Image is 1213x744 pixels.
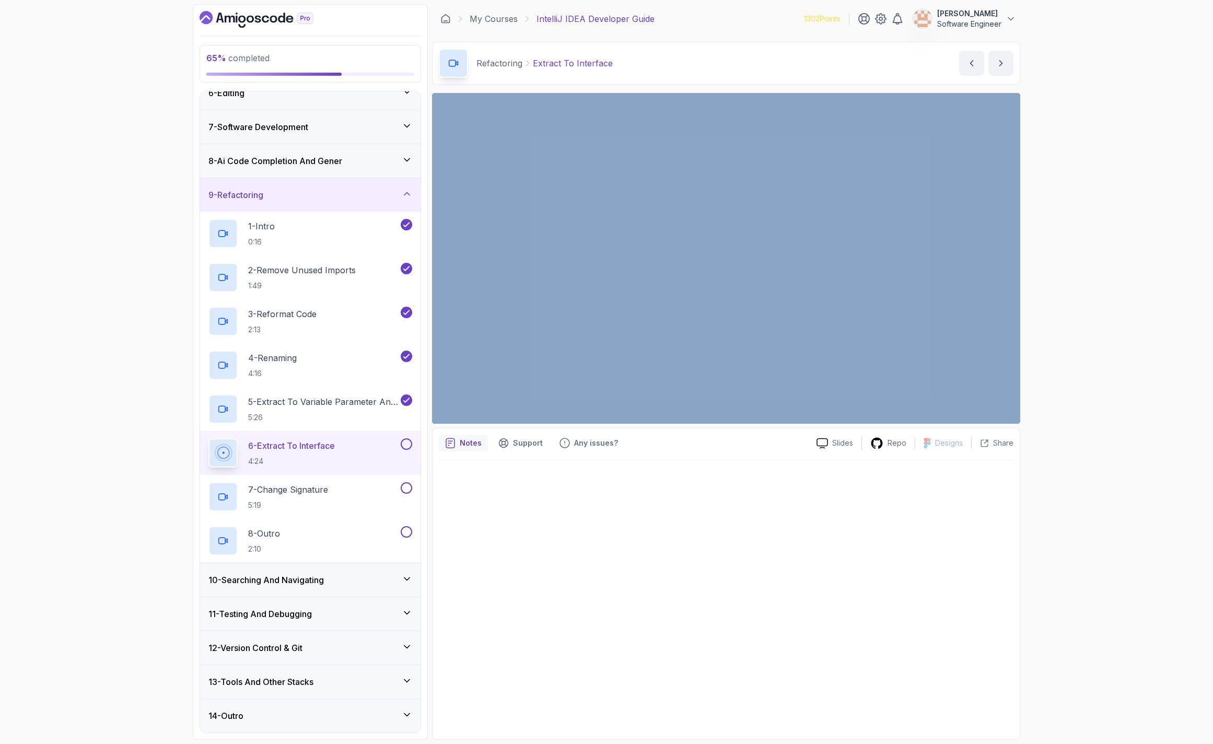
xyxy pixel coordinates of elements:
p: 2:13 [248,324,317,335]
button: 8-Outro2:10 [208,526,412,555]
button: 12-Version Control & Git [200,631,421,665]
p: Any issues? [574,438,618,448]
p: 4:24 [248,456,335,467]
p: Designs [935,438,963,448]
h3: 14 - Outro [208,710,243,722]
img: user profile image [913,9,932,29]
h3: 13 - Tools And Other Stacks [208,676,313,688]
a: Repo [862,437,915,450]
button: Feedback button [553,435,624,451]
button: 13-Tools And Other Stacks [200,665,421,699]
p: IntelliJ IDEA Developer Guide [536,13,655,25]
button: 14-Outro [200,699,421,733]
p: 1:49 [248,281,356,291]
p: Refactoring [476,57,522,69]
p: Extract To Interface [533,57,613,69]
p: Notes [460,438,482,448]
button: 1-Intro0:16 [208,219,412,248]
p: 1 - Intro [248,220,275,233]
a: Dashboard [200,11,337,28]
p: 4:16 [248,368,297,379]
p: Share [993,438,1013,448]
p: 1302 Points [804,14,841,24]
p: Software Engineer [937,19,1001,29]
button: 8-Ai Code Completion And Gener [200,144,421,178]
h3: 10 - Searching And Navigating [208,574,324,586]
span: completed [206,53,270,63]
h3: 11 - Testing And Debugging [208,608,312,620]
p: 7 - Change Signature [248,483,328,496]
p: 0:16 [248,237,275,247]
h3: 9 - Refactoring [208,189,263,201]
p: 5 - Extract To Variable Parameter And More [248,396,399,408]
p: 5:26 [248,412,399,423]
h3: 12 - Version Control & Git [208,642,302,654]
p: 2:10 [248,544,280,554]
iframe: 6 - Extract To Interface [432,93,1020,424]
span: 65 % [206,53,226,63]
p: 8 - Outro [248,527,280,540]
button: previous content [959,51,984,76]
button: Support button [492,435,549,451]
p: 3 - Reformat Code [248,308,317,320]
p: 6 - Extract To Interface [248,439,335,452]
p: Slides [832,438,853,448]
button: next content [988,51,1013,76]
a: My Courses [470,13,518,25]
button: 2-Remove Unused Imports1:49 [208,263,412,292]
p: [PERSON_NAME] [937,8,1001,19]
button: 5-Extract To Variable Parameter And More5:26 [208,394,412,424]
p: 4 - Renaming [248,352,297,364]
button: Share [971,438,1013,448]
p: Support [513,438,543,448]
button: 7-Change Signature5:19 [208,482,412,512]
button: 4-Renaming4:16 [208,351,412,380]
button: 6-Editing [200,76,421,110]
button: user profile image[PERSON_NAME]Software Engineer [912,8,1016,29]
button: notes button [439,435,488,451]
a: Slides [808,438,861,449]
a: Dashboard [440,14,451,24]
h3: 8 - Ai Code Completion And Gener [208,155,342,167]
h3: 7 - Software Development [208,121,308,133]
p: 5:19 [248,500,328,510]
h3: 6 - Editing [208,87,244,99]
p: Repo [888,438,906,448]
button: 7-Software Development [200,110,421,144]
button: 10-Searching And Navigating [200,563,421,597]
button: 11-Testing And Debugging [200,597,421,631]
button: 6-Extract To Interface4:24 [208,438,412,468]
button: 3-Reformat Code2:13 [208,307,412,336]
button: 9-Refactoring [200,178,421,212]
p: 2 - Remove Unused Imports [248,264,356,276]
